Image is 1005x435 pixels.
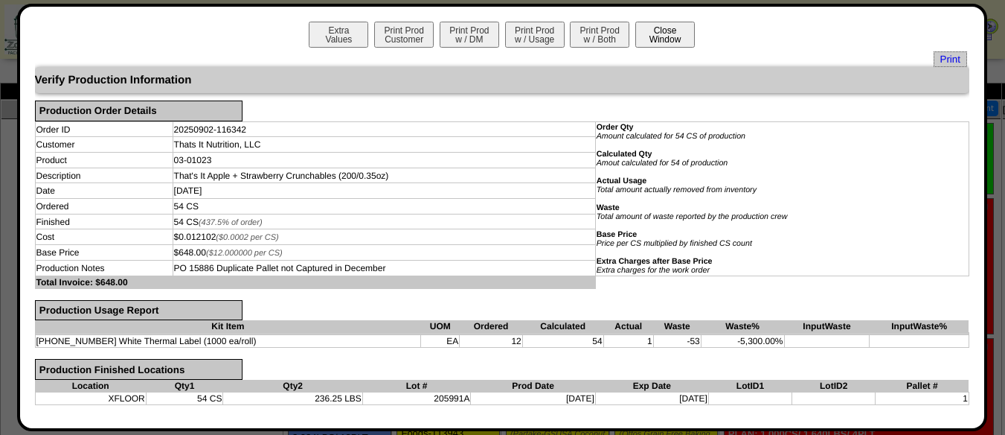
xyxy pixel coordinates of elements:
[522,320,603,333] th: Calculated
[173,137,595,153] td: Thats It Nutrition, LLC
[570,22,629,48] button: Print Prodw / Both
[421,320,460,333] th: UOM
[701,320,784,333] th: Waste%
[173,260,595,276] td: PO 15886 Duplicate Pallet not Captured in December
[223,392,362,404] td: 236.25 LBS
[35,199,173,215] td: Ordered
[597,230,638,239] b: Base Price
[505,22,565,48] button: Print Prodw / Usage
[870,320,969,333] th: InputWaste%
[199,218,263,227] span: (437.5% of order)
[35,121,173,137] td: Order ID
[876,392,969,404] td: 1
[173,168,595,183] td: That's It Apple + Strawberry Crunchables (200/0.35oz)
[471,380,595,393] th: Prod Date
[173,183,595,199] td: [DATE]
[597,132,745,141] i: Amount calculated for 54 CS of production
[35,335,421,348] td: [PHONE_NUMBER] White Thermal Label (1000 ea/roll)
[603,335,653,348] td: 1
[173,245,595,261] td: $648.00
[597,123,634,132] b: Order Qty
[597,150,652,159] b: Calculated Qty
[653,335,701,348] td: -53
[784,320,870,333] th: InputWaste
[597,239,752,248] i: Price per CS multiplied by finished CS count
[173,153,595,168] td: 03-01023
[35,168,173,183] td: Description
[362,380,471,393] th: Lot #
[701,335,784,348] td: -5,300.00%
[35,101,243,121] div: Production Order Details
[471,392,595,404] td: [DATE]
[597,266,710,275] i: Extra charges for the work order
[35,214,173,229] td: Finished
[597,257,713,266] b: Extra Charges after Base Price
[421,335,460,348] td: EA
[35,245,173,261] td: Base Price
[597,159,728,168] i: Amout calculated for 54 of production
[597,177,647,185] b: Actual Usage
[876,380,969,393] th: Pallet #
[173,121,595,137] td: 20250902-116342
[35,153,173,168] td: Product
[173,199,595,215] td: 54 CS
[35,392,146,404] td: XFLOOR
[35,229,173,245] td: Cost
[206,249,283,258] span: ($12.000000 per CS)
[35,260,173,276] td: Production Notes
[35,67,969,93] div: Verify Production Information
[460,320,522,333] th: Ordered
[522,335,603,348] td: 54
[635,22,695,48] button: CloseWindow
[603,320,653,333] th: Actual
[35,137,173,153] td: Customer
[223,380,362,393] th: Qty2
[634,34,696,45] a: CloseWindow
[146,392,223,404] td: 54 CS
[35,320,421,333] th: Kit Item
[35,380,146,393] th: Location
[934,51,967,67] a: Print
[440,22,499,48] button: Print Prodw / DM
[792,380,876,393] th: LotID2
[595,392,708,404] td: [DATE]
[374,22,434,48] button: Print ProdCustomer
[216,233,278,242] span: ($0.0002 per CS)
[597,212,788,221] i: Total amount of waste reported by the production crew
[597,203,620,212] b: Waste
[35,359,243,380] div: Production Finished Locations
[362,392,471,404] td: 205991A
[35,300,243,321] div: Production Usage Report
[653,320,701,333] th: Waste
[35,276,595,288] td: Total Invoice: $648.00
[460,335,522,348] td: 12
[173,214,595,229] td: 54 CS
[35,183,173,199] td: Date
[597,185,757,194] i: Total amount actually removed from inventory
[595,380,708,393] th: Exp Date
[708,380,792,393] th: LotID1
[173,229,595,245] td: $0.012102
[309,22,368,48] button: ExtraValues
[146,380,223,393] th: Qty1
